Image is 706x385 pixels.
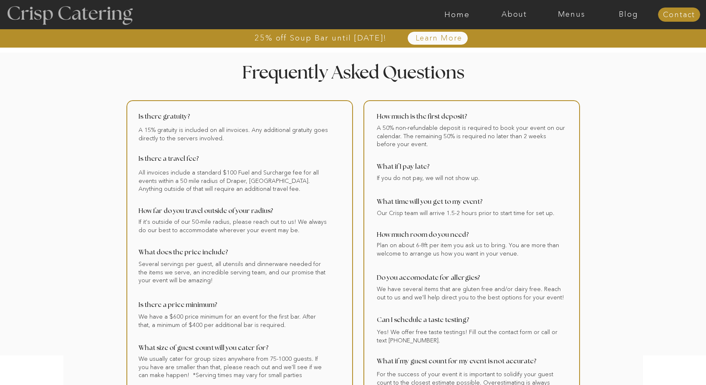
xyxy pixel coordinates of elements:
[658,11,700,19] a: Contact
[201,64,505,86] h2: Frequently Asked Questions
[396,34,482,43] a: Learn More
[429,10,486,19] a: Home
[600,10,657,19] a: Blog
[224,34,417,42] a: 25% off Soup Bar until [DATE]!
[543,10,600,19] a: Menus
[486,10,543,19] a: About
